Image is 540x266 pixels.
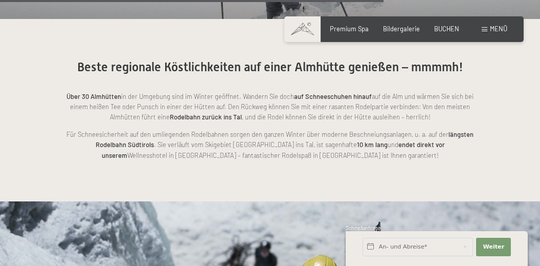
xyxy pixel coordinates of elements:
a: Bildergalerie [383,25,420,33]
strong: auf Schneeschuhen hinauf [294,92,372,100]
strong: 10 km lang [357,140,388,149]
span: Schnellanfrage [346,225,381,231]
strong: Rodelbahn zurück ins Tal [170,113,242,121]
span: Menü [490,25,507,33]
a: Premium Spa [330,25,369,33]
span: Beste regionale Köstlichkeiten auf einer Almhütte genießen – mmmmh! [77,60,463,74]
p: in der Umgebung sind im Winter geöffnet. Wandern Sie doch auf die Alm und wärmen Sie sich bei ein... [65,91,475,122]
p: Für Schneesicherheit auf den umliegenden Rodelbahnen sorgen den ganzen Winter über moderne Beschn... [65,129,475,160]
span: Weiter [483,243,504,251]
a: BUCHEN [434,25,459,33]
button: Weiter [476,238,511,256]
strong: Über 30 Almhütten [66,92,121,100]
strong: endet direkt vor unserem [102,140,445,159]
